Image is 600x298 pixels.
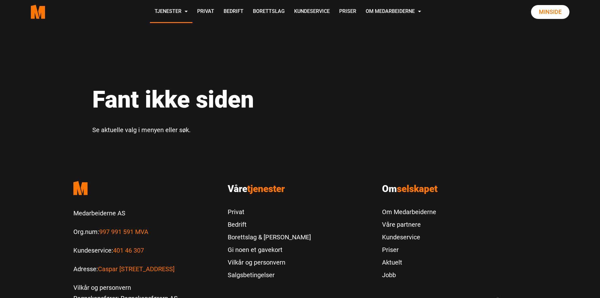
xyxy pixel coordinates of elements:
[73,226,218,237] p: Org.num:
[248,1,289,23] a: Borettslag
[382,231,436,243] a: Kundeservice
[228,183,373,195] h3: Våre
[73,284,131,291] a: Vilkår og personvern
[73,264,218,274] p: Adresse:
[92,125,508,135] p: Se aktuelle valg i menyen eller søk.
[382,206,436,218] a: Om Medarbeiderne
[228,269,311,281] a: Salgsbetingelser
[73,208,218,219] p: Medarbeiderne AS
[334,1,361,23] a: Priser
[382,269,436,281] a: Jobb
[219,1,248,23] a: Bedrift
[73,176,218,200] a: Medarbeiderne start
[113,247,144,254] a: Call us to 401 46 307
[382,183,527,195] h3: Om
[73,245,218,256] p: Kundeservice:
[382,256,436,269] a: Aktuelt
[228,243,311,256] a: Gi noen et gavekort
[228,256,311,269] a: Vilkår og personvern
[228,218,311,231] a: Bedrift
[289,1,334,23] a: Kundeservice
[92,85,508,114] h1: Fant ikke siden
[382,243,436,256] a: Priser
[247,183,285,194] span: tjenester
[98,265,174,273] a: Les mer om Caspar Storms vei 16, 0664 Oslo
[531,5,569,19] a: Minside
[228,231,311,243] a: Borettslag & [PERSON_NAME]
[361,1,426,23] a: Om Medarbeiderne
[228,206,311,218] a: Privat
[382,218,436,231] a: Våre partnere
[99,228,148,236] a: Les mer om Org.num
[397,183,437,194] span: selskapet
[150,1,192,23] a: Tjenester
[192,1,219,23] a: Privat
